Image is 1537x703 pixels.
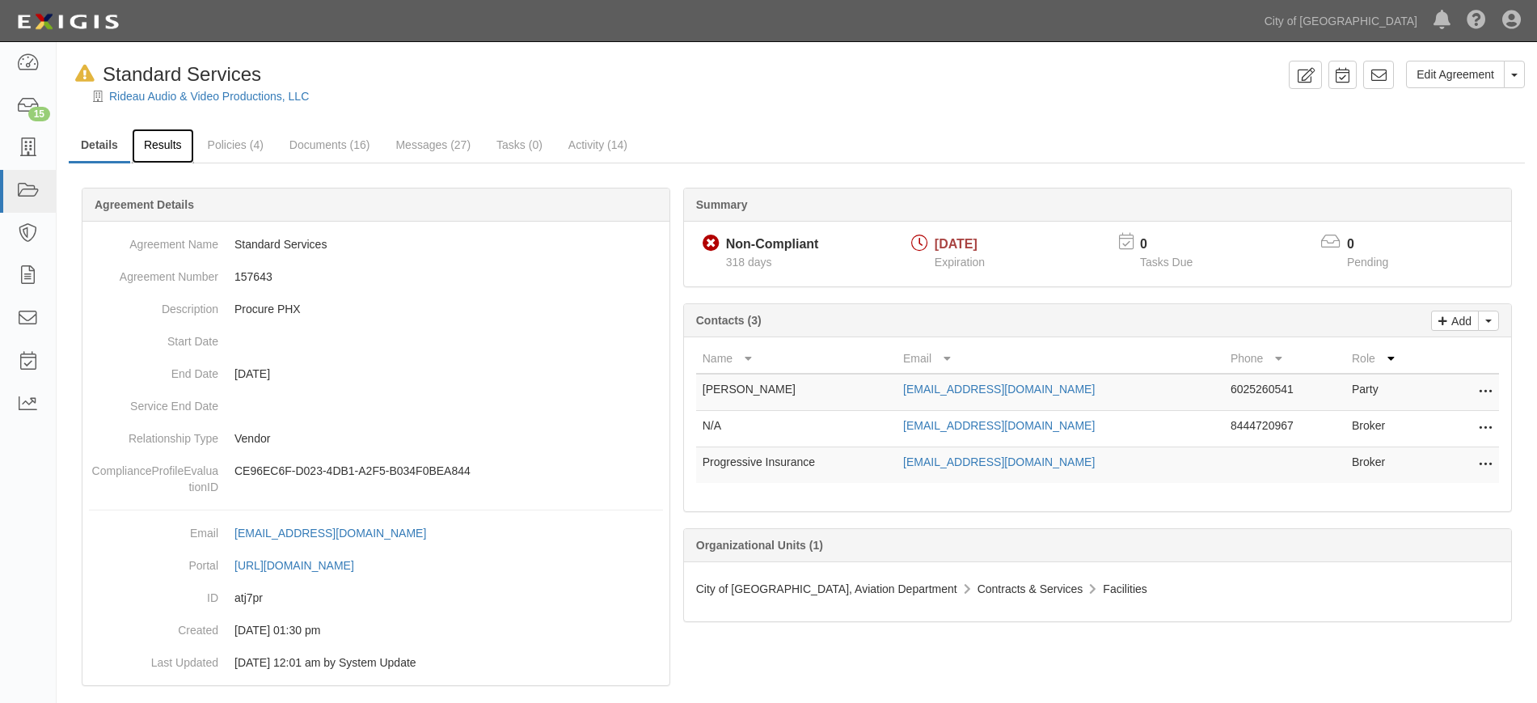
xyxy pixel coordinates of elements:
[1347,256,1388,269] span: Pending
[696,344,897,374] th: Name
[726,256,772,269] span: Since 11/16/2024
[103,63,261,85] span: Standard Services
[89,260,663,293] dd: 157643
[234,525,426,541] div: [EMAIL_ADDRESS][DOMAIN_NAME]
[89,358,663,390] dd: [DATE]
[28,107,50,121] div: 15
[1467,11,1486,31] i: Help Center - Complianz
[89,422,218,447] dt: Relationship Type
[1140,235,1213,254] p: 0
[234,527,444,540] a: [EMAIL_ADDRESS][DOMAIN_NAME]
[696,582,957,595] span: City of [GEOGRAPHIC_DATA], Aviation Department
[89,646,218,671] dt: Last Updated
[69,129,130,163] a: Details
[726,235,819,254] div: Non-Compliant
[1224,344,1345,374] th: Phone
[75,66,95,83] i: In Default since 07/17/2025
[89,260,218,285] dt: Agreement Number
[12,7,124,36] img: logo-5460c22ac91f19d4615b14bd174203de0afe785f0fc80cf4dbbc73dc1793850b.png
[89,228,218,252] dt: Agreement Name
[69,61,261,88] div: Standard Services
[1256,5,1425,37] a: City of [GEOGRAPHIC_DATA]
[277,129,382,161] a: Documents (16)
[1345,411,1434,447] td: Broker
[1447,311,1472,330] p: Add
[1345,447,1434,484] td: Broker
[484,129,555,161] a: Tasks (0)
[903,383,1095,396] a: [EMAIL_ADDRESS][DOMAIN_NAME]
[897,344,1224,374] th: Email
[1103,582,1146,595] span: Facilities
[1345,344,1434,374] th: Role
[696,447,897,484] td: Progressive Insurance
[556,129,640,161] a: Activity (14)
[1347,235,1408,254] p: 0
[89,646,663,679] dd: [DATE] 12:01 am by System Update
[89,228,663,260] dd: Standard Services
[89,455,218,495] dt: ComplianceProfileEvaluationID
[1224,374,1345,411] td: 6025260541
[696,411,897,447] td: N/A
[1431,311,1479,331] a: Add
[89,614,218,638] dt: Created
[234,559,372,572] a: [URL][DOMAIN_NAME]
[696,374,897,411] td: [PERSON_NAME]
[703,235,720,252] i: Non-Compliant
[89,517,218,541] dt: Email
[89,293,218,317] dt: Description
[935,256,985,269] span: Expiration
[1345,374,1434,411] td: Party
[89,325,218,349] dt: Start Date
[696,539,823,552] b: Organizational Units (1)
[696,314,762,327] b: Contacts (3)
[89,582,218,606] dt: ID
[234,301,663,317] p: Procure PHX
[89,614,663,646] dd: [DATE] 01:30 pm
[89,358,218,382] dt: End Date
[1140,256,1193,269] span: Tasks Due
[196,129,276,161] a: Policies (4)
[903,419,1095,432] a: [EMAIL_ADDRESS][DOMAIN_NAME]
[978,582,1083,595] span: Contracts & Services
[1224,411,1345,447] td: 8444720967
[109,90,309,103] a: Rideau Audio & Video Productions, LLC
[89,582,663,614] dd: atj7pr
[935,237,978,251] span: [DATE]
[383,129,483,161] a: Messages (27)
[89,422,663,455] dd: Vendor
[903,455,1095,468] a: [EMAIL_ADDRESS][DOMAIN_NAME]
[89,390,218,414] dt: Service End Date
[234,463,663,479] p: CE96EC6F-D023-4DB1-A2F5-B034F0BEA844
[132,129,194,163] a: Results
[696,198,748,211] b: Summary
[95,198,194,211] b: Agreement Details
[1406,61,1505,88] a: Edit Agreement
[89,549,218,574] dt: Portal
